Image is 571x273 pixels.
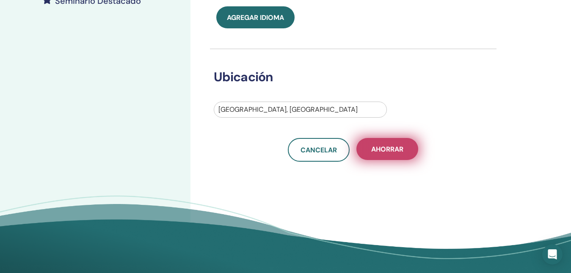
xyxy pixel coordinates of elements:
[227,13,284,22] span: Agregar idioma
[356,138,418,160] button: Ahorrar
[301,146,337,154] span: Cancelar
[371,145,403,154] span: Ahorrar
[542,244,563,265] div: Open Intercom Messenger
[216,6,295,28] button: Agregar idioma
[209,69,485,85] h3: Ubicación
[288,138,350,162] a: Cancelar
